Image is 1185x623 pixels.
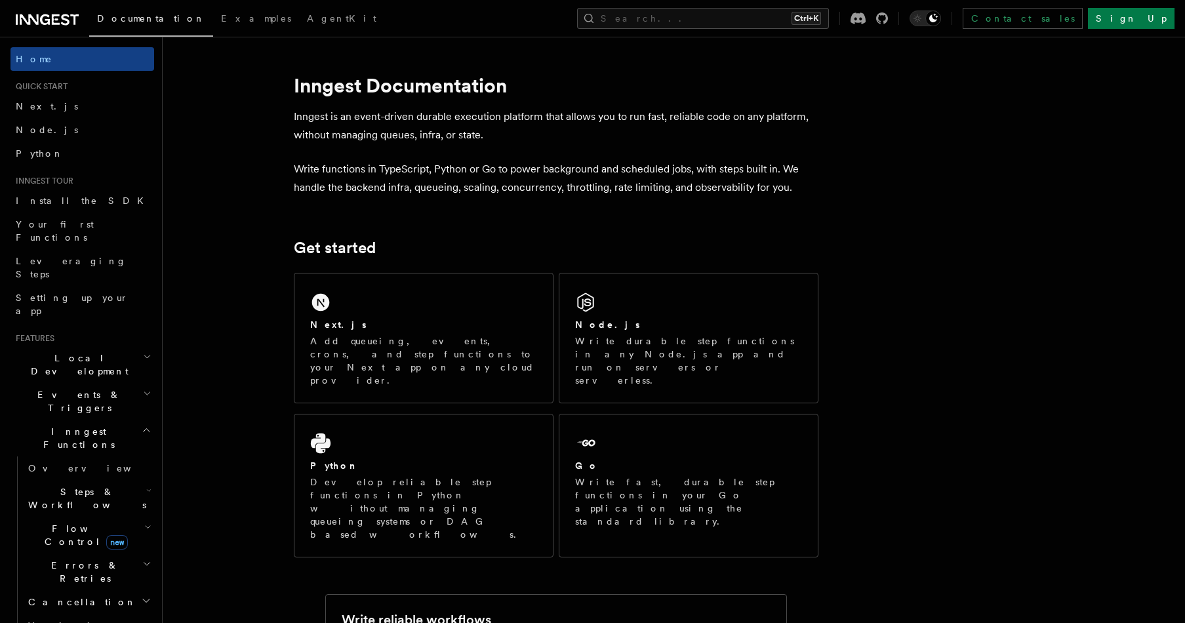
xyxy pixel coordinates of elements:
[23,522,144,548] span: Flow Control
[10,388,143,414] span: Events & Triggers
[310,318,367,331] h2: Next.js
[23,553,154,590] button: Errors & Retries
[310,459,359,472] h2: Python
[10,81,68,92] span: Quick start
[221,13,291,24] span: Examples
[299,4,384,35] a: AgentKit
[792,12,821,25] kbd: Ctrl+K
[16,52,52,66] span: Home
[23,485,146,512] span: Steps & Workflows
[1088,8,1175,29] a: Sign Up
[10,212,154,249] a: Your first Functions
[575,334,802,387] p: Write durable step functions in any Node.js app and run on servers or serverless.
[575,475,802,528] p: Write fast, durable step functions in your Go application using the standard library.
[106,535,128,550] span: new
[10,142,154,165] a: Python
[10,383,154,420] button: Events & Triggers
[23,456,154,480] a: Overview
[16,148,64,159] span: Python
[294,239,376,257] a: Get started
[294,273,553,403] a: Next.jsAdd queueing, events, crons, and step functions to your Next app on any cloud provider.
[294,73,818,97] h1: Inngest Documentation
[23,517,154,553] button: Flow Controlnew
[23,559,142,585] span: Errors & Retries
[213,4,299,35] a: Examples
[10,176,73,186] span: Inngest tour
[10,346,154,383] button: Local Development
[294,414,553,557] a: PythonDevelop reliable step functions in Python without managing queueing systems or DAG based wo...
[10,352,143,378] span: Local Development
[89,4,213,37] a: Documentation
[577,8,829,29] button: Search...Ctrl+K
[294,160,818,197] p: Write functions in TypeScript, Python or Go to power background and scheduled jobs, with steps bu...
[559,273,818,403] a: Node.jsWrite durable step functions in any Node.js app and run on servers or serverless.
[23,480,154,517] button: Steps & Workflows
[310,334,537,387] p: Add queueing, events, crons, and step functions to your Next app on any cloud provider.
[10,47,154,71] a: Home
[10,94,154,118] a: Next.js
[23,595,136,609] span: Cancellation
[10,118,154,142] a: Node.js
[16,256,127,279] span: Leveraging Steps
[10,425,142,451] span: Inngest Functions
[559,414,818,557] a: GoWrite fast, durable step functions in your Go application using the standard library.
[16,125,78,135] span: Node.js
[575,459,599,472] h2: Go
[16,101,78,111] span: Next.js
[28,463,163,473] span: Overview
[10,249,154,286] a: Leveraging Steps
[963,8,1083,29] a: Contact sales
[16,219,94,243] span: Your first Functions
[16,195,151,206] span: Install the SDK
[97,13,205,24] span: Documentation
[310,475,537,541] p: Develop reliable step functions in Python without managing queueing systems or DAG based workflows.
[10,420,154,456] button: Inngest Functions
[10,333,54,344] span: Features
[23,590,154,614] button: Cancellation
[307,13,376,24] span: AgentKit
[294,108,818,144] p: Inngest is an event-driven durable execution platform that allows you to run fast, reliable code ...
[910,10,941,26] button: Toggle dark mode
[10,189,154,212] a: Install the SDK
[575,318,640,331] h2: Node.js
[10,286,154,323] a: Setting up your app
[16,292,129,316] span: Setting up your app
